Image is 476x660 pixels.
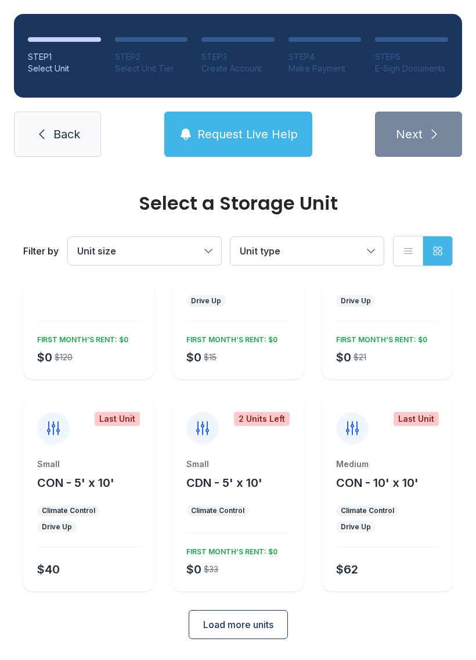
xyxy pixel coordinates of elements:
span: CON - 5' x 10' [37,476,114,490]
div: FIRST MONTH’S RENT: $0 [182,331,277,345]
span: Request Live Help [197,126,298,142]
div: Select Unit Tier [115,63,188,74]
div: Select Unit [28,63,101,74]
span: CON - 10' x 10' [336,476,419,490]
div: Filter by [23,244,59,258]
div: STEP 5 [375,51,448,63]
div: Small [186,458,289,470]
span: Next [396,126,423,142]
div: 2 Units Left [234,412,290,426]
div: Medium [336,458,439,470]
div: Last Unit [394,412,439,426]
div: E-Sign Documents [375,63,448,74]
span: Unit type [240,245,280,257]
div: $33 [204,564,218,575]
div: $0 [186,349,201,365]
div: Climate Control [191,506,244,515]
div: $0 [336,349,351,365]
div: Climate Control [42,506,95,515]
div: FIRST MONTH’S RENT: $0 [33,331,128,345]
div: Climate Control [341,506,394,515]
div: $62 [336,561,358,577]
span: Back [53,126,80,142]
div: STEP 3 [201,51,275,63]
div: $40 [37,561,60,577]
span: Load more units [203,618,273,632]
div: Make Payment [289,63,362,74]
div: Drive Up [42,522,72,532]
div: FIRST MONTH’S RENT: $0 [331,331,427,345]
div: Small [37,458,140,470]
div: $120 [55,351,73,363]
div: $0 [37,349,52,365]
button: Unit type [230,237,384,265]
div: Drive Up [341,522,371,532]
div: Create Account [201,63,275,74]
span: Unit size [77,245,116,257]
div: Drive Up [341,296,371,306]
button: CON - 10' x 10' [336,475,419,491]
div: $21 [354,351,366,363]
button: CDN - 5' x 10' [186,475,262,491]
div: STEP 1 [28,51,101,63]
span: CDN - 5' x 10' [186,476,262,490]
div: FIRST MONTH’S RENT: $0 [182,543,277,557]
button: Unit size [68,237,221,265]
div: Last Unit [95,412,140,426]
div: STEP 2 [115,51,188,63]
div: Drive Up [191,296,221,306]
div: Select a Storage Unit [23,194,453,213]
button: CON - 5' x 10' [37,475,114,491]
div: $0 [186,561,201,577]
div: STEP 4 [289,51,362,63]
div: $15 [204,351,217,363]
